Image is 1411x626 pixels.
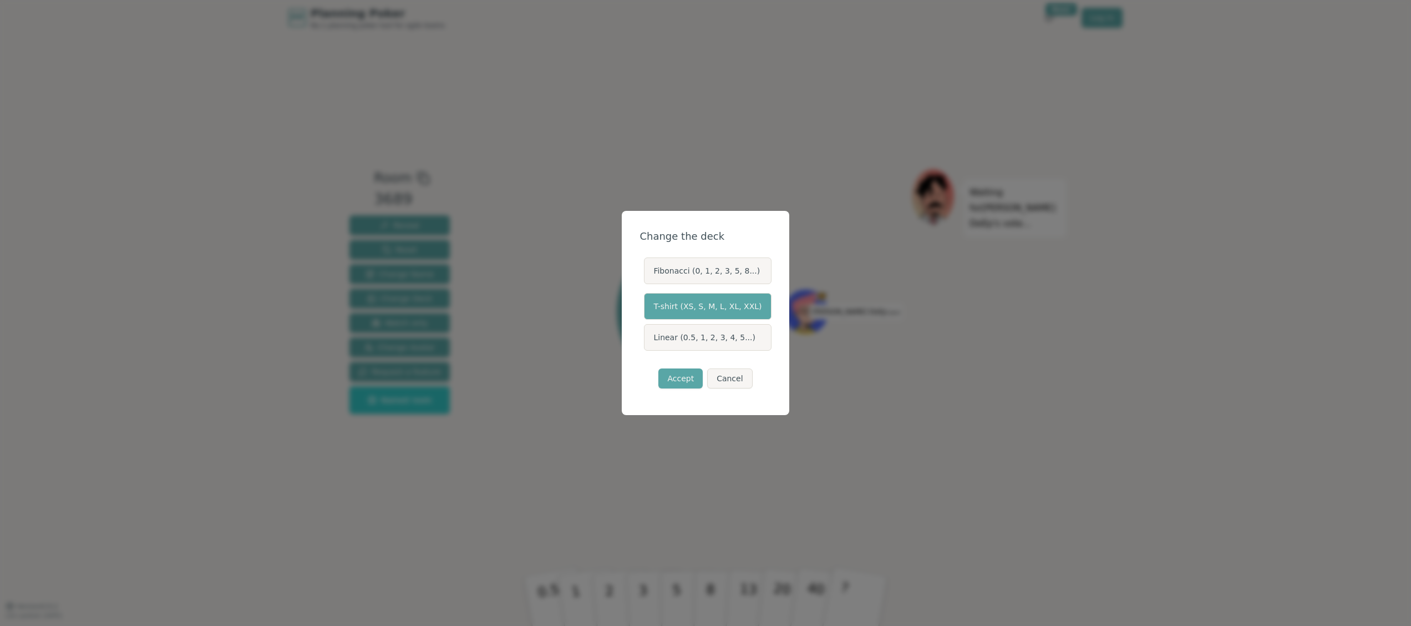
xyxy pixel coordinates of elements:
[644,293,771,320] label: T-shirt (XS, S, M, L, XL, XXL)
[639,229,771,244] div: Change the deck
[644,258,771,284] label: Fibonacci (0, 1, 2, 3, 5, 8...)
[658,368,703,388] button: Accept
[707,368,752,388] button: Cancel
[644,324,771,351] label: Linear (0.5, 1, 2, 3, 4, 5...)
